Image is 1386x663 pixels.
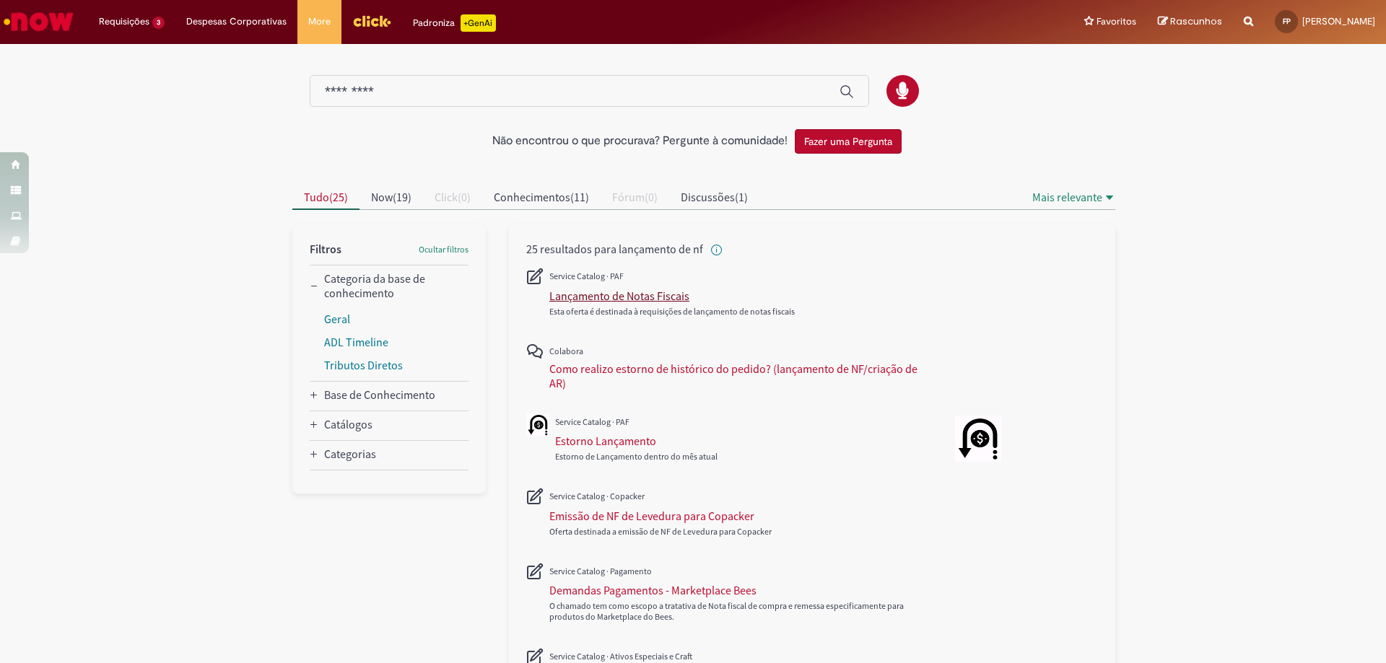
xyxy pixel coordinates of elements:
[1,7,76,36] img: ServiceNow
[186,14,287,29] span: Despesas Corporativas
[461,14,496,32] p: +GenAi
[99,14,149,29] span: Requisições
[413,14,496,32] div: Padroniza
[1097,14,1136,29] span: Favoritos
[795,129,902,154] button: Fazer uma Pergunta
[492,135,788,148] h2: Não encontrou o que procurava? Pergunte à comunidade!
[1158,15,1222,29] a: Rascunhos
[1283,17,1291,26] span: FP
[152,17,165,29] span: 3
[308,14,331,29] span: More
[352,10,391,32] img: click_logo_yellow_360x200.png
[1170,14,1222,28] span: Rascunhos
[1302,15,1375,27] span: [PERSON_NAME]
